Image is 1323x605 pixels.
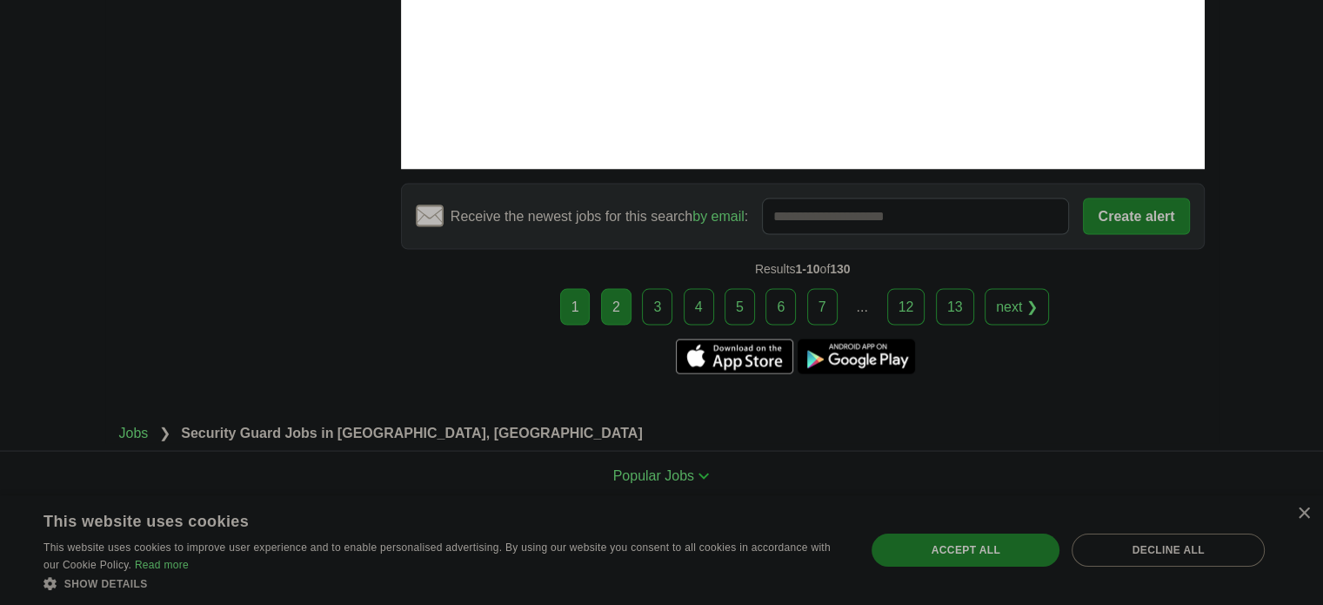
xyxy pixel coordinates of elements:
[560,289,591,326] div: 1
[1072,534,1265,567] div: Decline all
[692,209,745,224] a: by email
[451,206,748,227] span: Receive the newest jobs for this search :
[43,541,831,571] span: This website uses cookies to improve user experience and to enable personalised advertising. By u...
[135,559,189,571] a: Read more, opens a new window
[798,339,915,374] a: Get the Android app
[698,473,710,481] img: toggle icon
[64,578,148,590] span: Show details
[613,468,694,483] span: Popular Jobs
[601,289,631,326] a: 2
[845,290,879,325] div: ...
[795,262,819,276] span: 1-10
[807,289,838,326] a: 7
[43,506,798,532] div: This website uses cookies
[159,426,170,440] span: ❯
[43,575,841,592] div: Show details
[684,289,714,326] a: 4
[1297,508,1310,521] div: Close
[765,289,796,326] a: 6
[181,426,642,440] strong: Security Guard Jobs in [GEOGRAPHIC_DATA], [GEOGRAPHIC_DATA]
[872,534,1059,567] div: Accept all
[936,289,974,326] a: 13
[401,250,1205,289] div: Results of
[642,289,672,326] a: 3
[725,289,755,326] a: 5
[676,339,793,374] a: Get the iPhone app
[119,426,149,440] a: Jobs
[830,262,850,276] span: 130
[887,289,925,326] a: 12
[985,289,1049,326] a: next ❯
[1083,198,1189,235] button: Create alert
